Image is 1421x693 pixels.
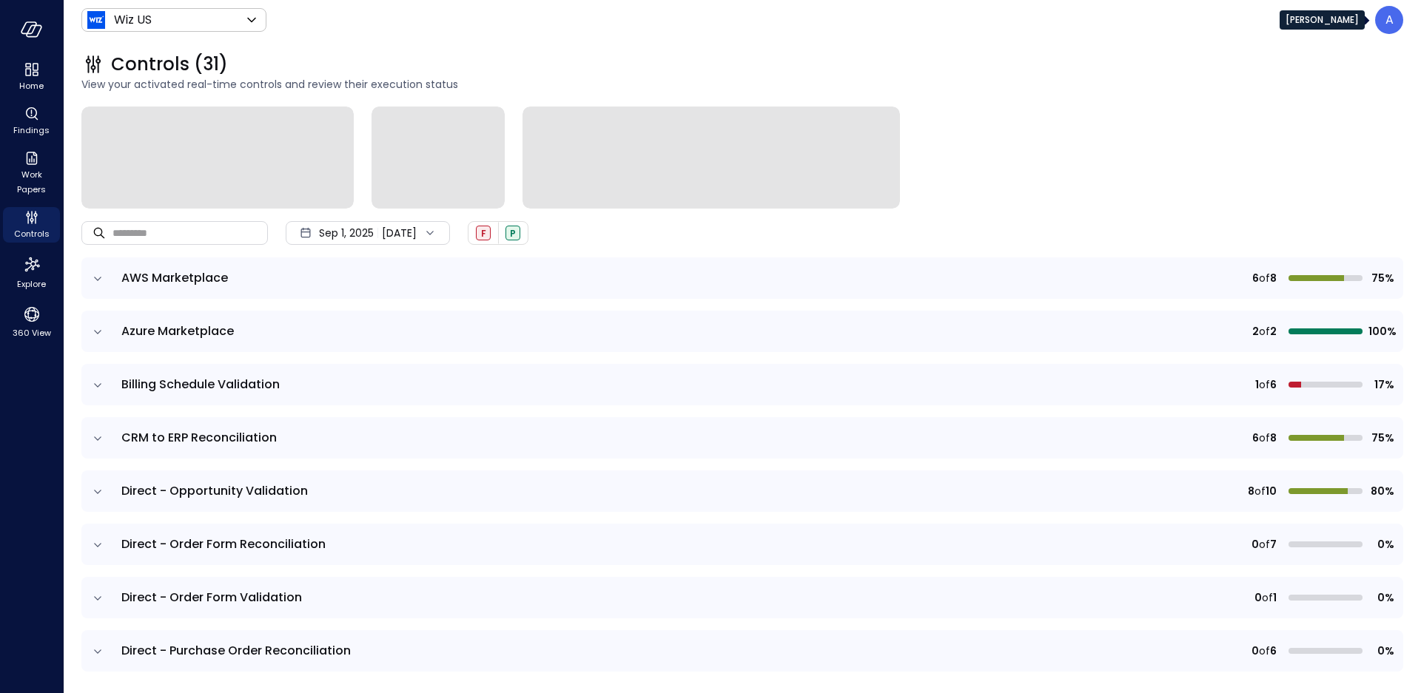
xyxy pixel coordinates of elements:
[90,591,105,606] button: expand row
[1368,323,1394,339] span: 100%
[90,378,105,393] button: expand row
[1248,483,1254,499] span: 8
[1252,270,1259,286] span: 6
[1368,536,1394,552] span: 0%
[1252,643,1259,659] span: 0
[1368,376,1394,393] span: 17%
[1368,483,1394,499] span: 80%
[1259,270,1270,286] span: of
[3,251,60,293] div: Explore
[3,59,60,95] div: Home
[19,78,44,93] span: Home
[3,148,60,198] div: Work Papers
[121,376,280,393] span: Billing Schedule Validation
[1254,589,1262,606] span: 0
[476,226,491,240] div: Failed
[1270,536,1277,552] span: 7
[1255,376,1259,393] span: 1
[1273,589,1277,606] span: 1
[90,484,105,499] button: expand row
[114,11,152,29] p: Wiz US
[87,11,105,29] img: Icon
[510,227,516,240] span: P
[121,642,351,659] span: Direct - Purchase Order Reconciliation
[319,225,374,241] span: Sep 1, 2025
[17,277,46,291] span: Explore
[13,123,50,138] span: Findings
[121,429,277,446] span: CRM to ERP Reconciliation
[1262,589,1273,606] span: of
[121,322,234,339] span: Azure Marketplace
[1385,11,1394,29] p: A
[1270,270,1277,286] span: 8
[3,207,60,243] div: Controls
[1259,536,1270,552] span: of
[1259,376,1270,393] span: of
[90,325,105,339] button: expand row
[90,538,105,552] button: expand row
[9,167,54,197] span: Work Papers
[3,104,60,139] div: Findings
[1266,483,1277,499] span: 10
[90,271,105,286] button: expand row
[1368,270,1394,286] span: 75%
[90,644,105,659] button: expand row
[1270,323,1277,339] span: 2
[81,76,1403,92] span: View your activated real-time controls and review their execution status
[1375,6,1403,34] div: Avi Brandwain
[1259,323,1270,339] span: of
[111,53,228,76] span: Controls (31)
[90,431,105,446] button: expand row
[481,227,486,240] span: F
[1252,323,1259,339] span: 2
[1252,430,1259,446] span: 6
[1280,10,1365,30] div: [PERSON_NAME]
[1270,430,1277,446] span: 8
[3,302,60,342] div: 360 View
[505,226,520,240] div: Passed
[14,226,50,241] span: Controls
[13,325,51,340] span: 360 View
[1259,430,1270,446] span: of
[1254,483,1266,499] span: of
[1368,643,1394,659] span: 0%
[1259,643,1270,659] span: of
[121,535,326,552] span: Direct - Order Form Reconciliation
[1368,430,1394,446] span: 75%
[121,482,308,499] span: Direct - Opportunity Validation
[1252,536,1259,552] span: 0
[1270,376,1277,393] span: 6
[121,269,228,286] span: AWS Marketplace
[121,589,302,606] span: Direct - Order Form Validation
[1270,643,1277,659] span: 6
[1368,589,1394,606] span: 0%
